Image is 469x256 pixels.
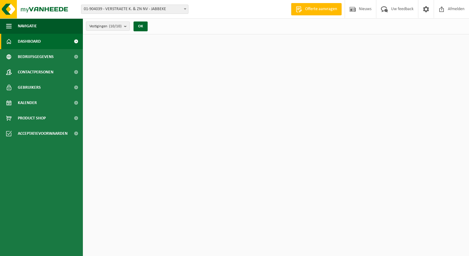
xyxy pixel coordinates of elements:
button: OK [134,21,148,31]
span: Dashboard [18,34,41,49]
span: 01-904039 - VERSTRAETE K. & ZN NV - JABBEKE [81,5,188,14]
span: Kalender [18,95,37,111]
span: Navigatie [18,18,37,34]
span: Acceptatievoorwaarden [18,126,68,141]
span: Gebruikers [18,80,41,95]
span: Offerte aanvragen [304,6,339,12]
span: Contactpersonen [18,64,53,80]
a: Offerte aanvragen [291,3,342,15]
span: Vestigingen [89,22,122,31]
count: (10/10) [109,24,122,28]
button: Vestigingen(10/10) [86,21,130,31]
span: Product Shop [18,111,46,126]
span: Bedrijfsgegevens [18,49,54,64]
span: 01-904039 - VERSTRAETE K. & ZN NV - JABBEKE [81,5,188,14]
